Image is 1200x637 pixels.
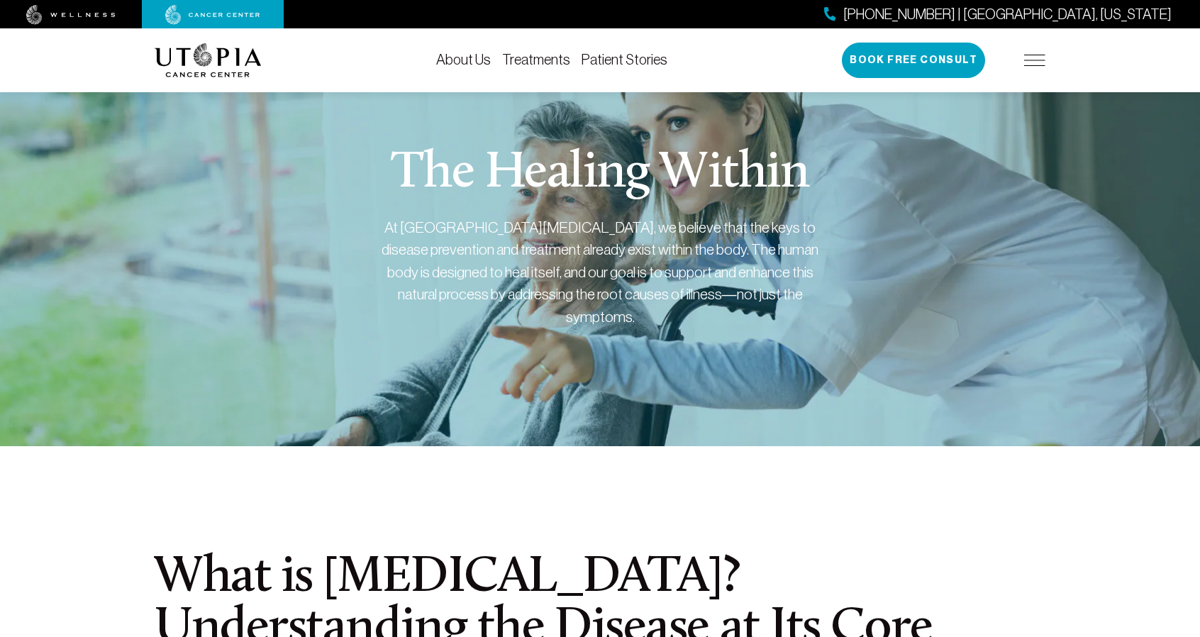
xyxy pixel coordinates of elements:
[843,4,1172,25] span: [PHONE_NUMBER] | [GEOGRAPHIC_DATA], [US_STATE]
[842,43,985,78] button: Book Free Consult
[502,52,570,67] a: Treatments
[165,5,260,25] img: cancer center
[380,216,820,328] div: At [GEOGRAPHIC_DATA][MEDICAL_DATA], we believe that the keys to disease prevention and treatment ...
[824,4,1172,25] a: [PHONE_NUMBER] | [GEOGRAPHIC_DATA], [US_STATE]
[391,148,809,199] h1: The Healing Within
[26,5,116,25] img: wellness
[1024,55,1045,66] img: icon-hamburger
[436,52,491,67] a: About Us
[155,43,262,77] img: logo
[582,52,667,67] a: Patient Stories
